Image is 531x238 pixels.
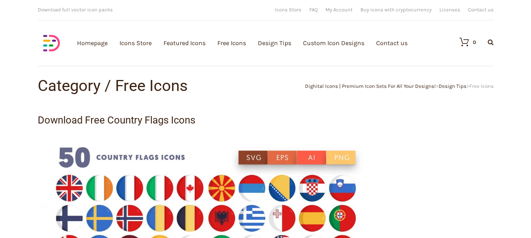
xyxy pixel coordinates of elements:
h1: Category / Free Icons [38,78,266,94]
span: Free Icons [469,83,494,89]
a: 0 [452,37,476,47]
a: Contact us [468,7,494,12]
a: Download Free Country Flags Icons [38,114,195,126]
span: Download full vector icon packs [38,7,113,13]
div: 0 [473,40,476,45]
a: FAQ [309,7,318,12]
a: Icons Store [275,7,301,12]
div: > > [266,84,494,89]
a: Dighital Icons | Premium Icon Sets For All Your Designs! [305,83,436,89]
a: Licenses [439,7,460,12]
a: Buy icons with cryptocurrency [360,7,432,12]
a: My Account [325,7,353,12]
a: Design Tips [439,83,467,89]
